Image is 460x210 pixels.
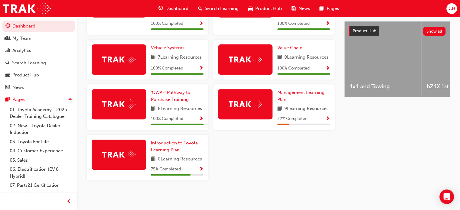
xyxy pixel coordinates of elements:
[284,105,328,113] span: 9 Learning Resources
[277,54,282,61] span: book-icon
[151,54,155,61] span: book-icon
[12,84,24,91] div: News
[3,2,51,15] img: Trak
[151,44,187,51] a: Vehicle Systems
[5,73,10,78] span: car-icon
[5,85,10,90] span: news-icon
[199,20,204,27] button: Show Progress
[277,115,308,122] span: 22 % Completed
[320,5,324,12] span: pages-icon
[199,65,204,72] button: Show Progress
[2,94,75,105] button: Pages
[5,48,10,53] span: chart-icon
[292,5,296,12] span: news-icon
[277,90,325,102] span: Management Learning Plan
[349,26,445,36] a: Product HubShow all
[7,156,75,165] a: 05. Sales
[2,45,75,56] a: Analytics
[12,35,31,42] div: My Team
[151,166,181,173] span: 75 % Completed
[205,5,239,12] span: Search Learning
[151,20,183,27] span: 100 % Completed
[158,54,202,61] span: 7 Learning Resources
[199,116,204,122] span: Show Progress
[243,2,287,15] a: car-iconProduct Hub
[151,140,204,153] a: Introduction to Toyota Learning Plan
[5,36,10,41] span: people-icon
[151,89,204,103] a: 'OWAF' Pathway to Purchase Training
[325,20,330,27] button: Show Progress
[325,21,330,27] span: Show Progress
[12,47,31,54] div: Analytics
[7,137,75,147] a: 03. Toyota For Life
[151,115,183,122] span: 100 % Completed
[154,2,193,15] a: guage-iconDashboard
[199,166,204,173] button: Show Progress
[2,19,75,94] button: DashboardMy TeamAnalyticsSearch LearningProduct HubNews
[299,5,310,12] span: News
[277,105,282,113] span: book-icon
[102,99,135,109] img: Trak
[349,83,417,90] span: 4x4 and Towing
[5,97,10,102] span: pages-icon
[439,189,454,204] div: Open Intercom Messenger
[2,21,75,32] a: Dashboard
[102,150,135,159] img: Trak
[353,28,376,34] span: Product Hub
[277,45,302,50] span: Value Chain
[68,96,72,104] span: up-icon
[158,105,202,113] span: 8 Learning Resources
[7,181,75,190] a: 07. Parts21 Certification
[12,96,25,103] div: Pages
[67,198,71,205] span: prev-icon
[151,90,190,102] span: 'OWAF' Pathway to Purchase Training
[229,99,262,109] img: Trak
[287,2,315,15] a: news-iconNews
[7,165,75,181] a: 06. Electrification (EV & Hybrid)
[7,190,75,199] a: 08. Service Training
[423,27,446,36] button: Show all
[2,33,75,44] a: My Team
[325,66,330,71] span: Show Progress
[7,146,75,156] a: 04. Customer Experience
[7,105,75,121] a: 01. Toyota Academy - 2025 Dealer Training Catalogue
[255,5,282,12] span: Product Hub
[325,116,330,122] span: Show Progress
[158,5,163,12] span: guage-icon
[151,65,183,72] span: 100 % Completed
[277,20,310,27] span: 100 % Completed
[5,60,10,66] span: search-icon
[229,55,262,64] img: Trak
[199,66,204,71] span: Show Progress
[151,105,155,113] span: book-icon
[7,121,75,137] a: 02. New - Toyota Dealer Induction
[284,54,328,61] span: 9 Learning Resources
[2,57,75,69] a: Search Learning
[5,24,10,29] span: guage-icon
[327,5,339,12] span: Pages
[158,156,202,163] span: 8 Learning Resources
[277,65,310,72] span: 100 % Completed
[448,5,455,12] span: CH
[248,5,253,12] span: car-icon
[325,65,330,72] button: Show Progress
[344,21,422,97] a: 4x4 and Towing
[151,140,198,153] span: Introduction to Toyota Learning Plan
[277,89,330,103] a: Management Learning Plan
[12,60,46,66] div: Search Learning
[2,82,75,93] a: News
[199,115,204,123] button: Show Progress
[277,44,305,51] a: Value Chain
[198,5,202,12] span: search-icon
[446,3,457,14] button: CH
[165,5,188,12] span: Dashboard
[151,156,155,163] span: book-icon
[102,55,135,64] img: Trak
[193,2,243,15] a: search-iconSearch Learning
[199,21,204,27] span: Show Progress
[151,45,184,50] span: Vehicle Systems
[315,2,344,15] a: pages-iconPages
[199,167,204,172] span: Show Progress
